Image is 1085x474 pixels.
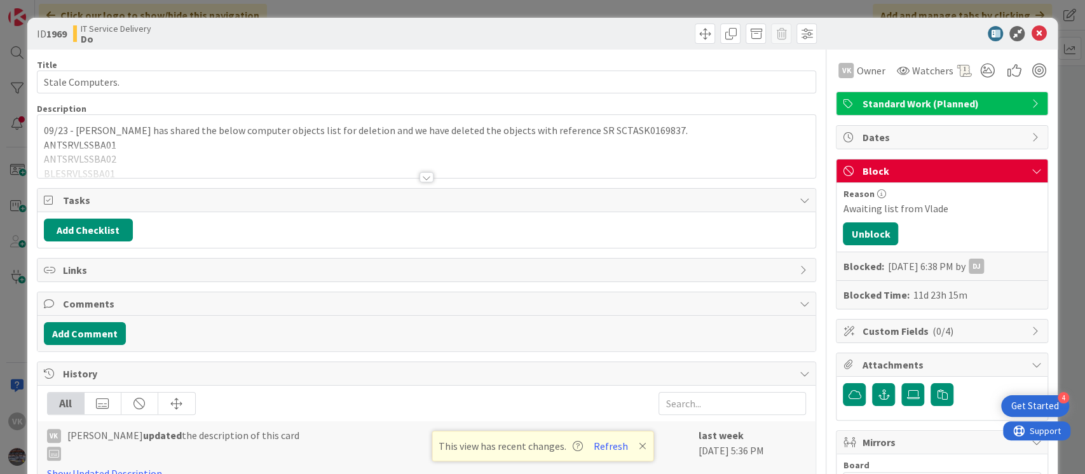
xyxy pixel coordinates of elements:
[838,63,854,78] div: VK
[63,262,793,278] span: Links
[856,63,885,78] span: Owner
[862,435,1025,450] span: Mirrors
[67,428,299,461] span: [PERSON_NAME] the description of this card
[63,366,793,381] span: History
[659,392,806,415] input: Search...
[37,103,86,114] span: Description
[46,27,67,40] b: 1969
[44,322,126,345] button: Add Comment
[44,219,133,241] button: Add Checklist
[843,287,909,302] b: Blocked Time:
[862,323,1025,339] span: Custom Fields
[63,193,793,208] span: Tasks
[1058,392,1069,403] div: 4
[843,222,898,245] button: Unblock
[843,461,869,470] span: Board
[862,96,1025,111] span: Standard Work (Planned)
[911,63,953,78] span: Watchers
[81,34,151,44] b: Do
[862,130,1025,145] span: Dates
[862,357,1025,372] span: Attachments
[27,2,58,17] span: Support
[843,259,884,274] b: Blocked:
[862,163,1025,179] span: Block
[81,24,151,34] span: IT Service Delivery
[37,71,817,93] input: type card name here...
[589,438,632,454] button: Refresh
[969,259,984,274] div: DJ
[698,429,743,442] b: last week
[37,59,57,71] label: Title
[63,296,793,311] span: Comments
[1001,395,1069,417] div: Open Get Started checklist, remaining modules: 4
[913,287,967,302] div: 11d 23h 15m
[44,138,810,152] p: ANTSRVLSSBA01
[44,123,810,138] p: 09/23 - [PERSON_NAME] has shared the below computer objects list for deletion and we have deleted...
[37,26,67,41] span: ID
[48,393,85,414] div: All
[843,201,1041,216] div: Awaiting list from Vlade
[439,438,583,454] span: This view has recent changes.
[47,429,61,443] div: VK
[887,259,984,274] div: [DATE] 6:38 PM by
[143,429,182,442] b: updated
[843,189,874,198] span: Reason
[1011,400,1059,412] div: Get Started
[932,325,953,337] span: ( 0/4 )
